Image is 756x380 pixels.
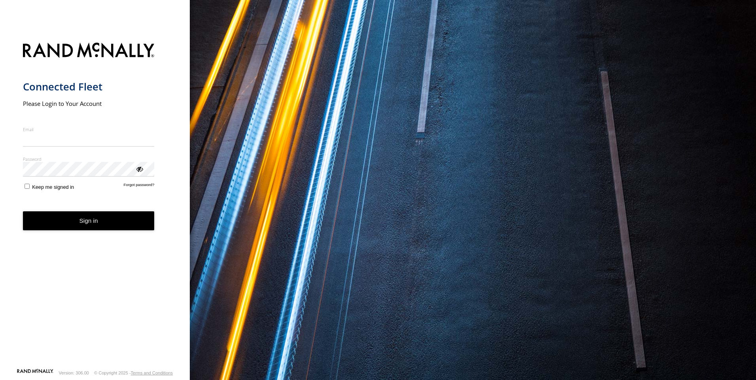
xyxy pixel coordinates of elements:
[17,369,53,377] a: Visit our Website
[23,38,167,368] form: main
[23,80,155,93] h1: Connected Fleet
[135,165,143,173] div: ViewPassword
[94,371,173,375] div: © Copyright 2025 -
[23,100,155,107] h2: Please Login to Your Account
[124,182,155,190] a: Forgot password?
[131,371,173,375] a: Terms and Conditions
[23,156,155,162] label: Password
[23,126,155,132] label: Email
[23,41,155,61] img: Rand McNally
[25,184,30,189] input: Keep me signed in
[23,211,155,231] button: Sign in
[32,184,74,190] span: Keep me signed in
[59,371,89,375] div: Version: 306.00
